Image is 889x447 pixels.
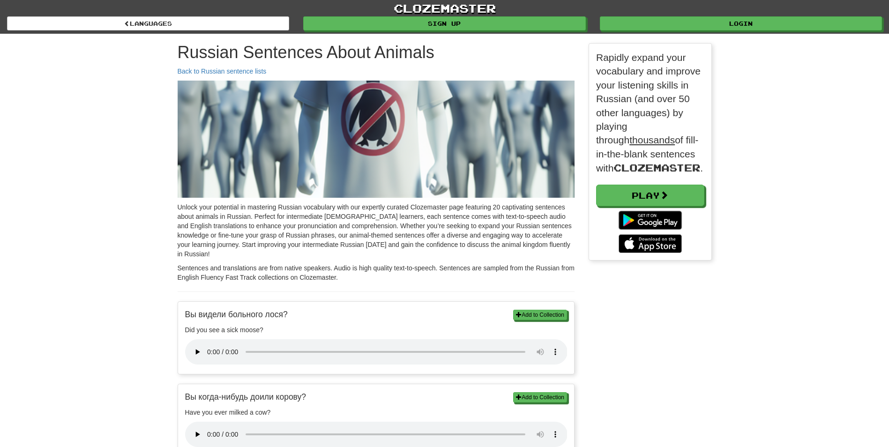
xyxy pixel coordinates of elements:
[619,234,682,253] img: Download_on_the_App_Store_Badge_US-UK_135x40-25178aeef6eb6b83b96f5f2d004eda3bffbb37122de64afbaef7...
[629,134,675,145] u: thousands
[185,309,568,320] p: Вы видели больного лося?
[7,16,289,30] a: Languages
[513,310,567,320] button: Add to Collection
[178,43,575,62] h1: Russian Sentences About Animals
[303,16,585,30] a: Sign up
[600,16,882,30] a: Login
[613,162,700,173] span: Clozemaster
[185,391,568,403] p: Вы когда-нибудь доили корову?
[178,67,267,75] a: Back to Russian sentence lists
[185,325,568,335] p: Did you see a sick moose?
[185,408,568,417] p: Have you ever milked a cow?
[596,51,704,175] p: Rapidly expand your vocabulary and improve your listening skills in Russian (and over 50 other la...
[513,392,567,402] button: Add to Collection
[596,185,704,206] a: Play
[178,263,575,282] p: Sentences and translations are from native speakers. Audio is high quality text-to-speech. Senten...
[178,202,575,259] p: Unlock your potential in mastering Russian vocabulary with our expertly curated Clozemaster page ...
[614,206,687,234] img: Get it on Google Play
